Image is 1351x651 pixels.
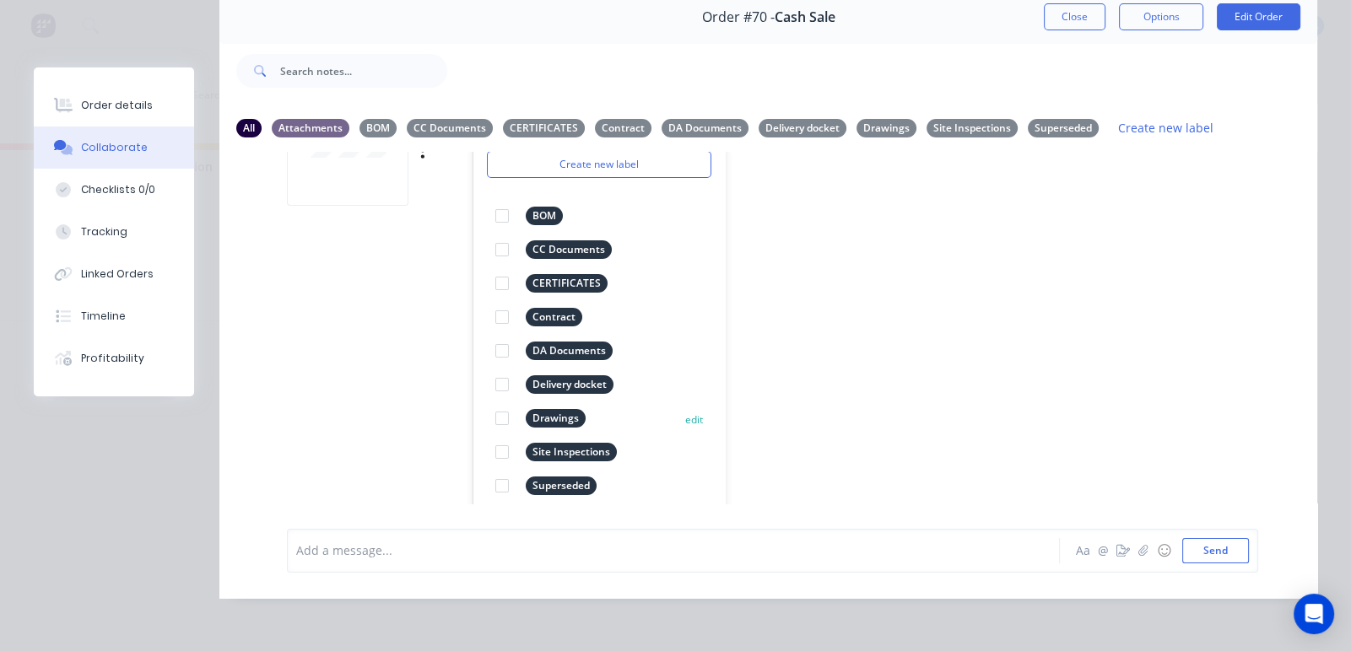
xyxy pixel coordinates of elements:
button: Checklists 0/0 [34,169,194,211]
button: Edit Order [1217,3,1300,30]
div: Superseded [526,476,597,495]
div: Contract [526,308,582,326]
div: CERTIFICATES [503,119,585,137]
div: Open Intercom Messenger [1294,594,1334,634]
span: Cash Sale [775,9,835,25]
div: Superseded [1028,119,1099,137]
button: Options [1119,3,1203,30]
div: Site Inspections [927,119,1018,137]
div: Order details [81,98,153,113]
div: DA Documents [662,119,748,137]
button: Create new label [1109,116,1222,139]
div: BOM [526,207,563,225]
button: Timeline [34,295,194,337]
button: Aa [1073,541,1093,561]
button: Create new label [487,151,711,178]
div: DA Documents [526,342,613,360]
button: Close [1044,3,1105,30]
button: ☺ [1154,541,1174,561]
div: CERTIFICATES [526,274,608,293]
button: Profitability [34,337,194,379]
button: Linked Orders [34,253,194,295]
div: Profitability [81,351,144,366]
button: Send [1182,538,1249,563]
button: @ [1093,541,1113,561]
div: Attachments [272,119,349,137]
div: Drawings [526,409,586,428]
button: Order details [34,84,194,126]
div: Drawings [857,119,916,137]
button: Collaborate [34,126,194,169]
button: Tracking [34,211,194,253]
div: Contract [595,119,651,137]
div: Collaborate [81,140,148,155]
div: Delivery docket [759,119,846,137]
div: Delivery docket [526,375,613,394]
div: All [236,119,262,137]
div: Checklists 0/0 [81,182,155,197]
span: Order #70 - [702,9,775,25]
div: BOM [359,119,397,137]
div: Timeline [81,309,126,324]
input: Search notes... [280,54,447,88]
div: Site Inspections [526,443,617,461]
div: CC Documents [526,240,612,259]
div: Linked Orders [81,266,154,282]
div: CC Documents [407,119,493,137]
div: Tracking [81,224,127,239]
